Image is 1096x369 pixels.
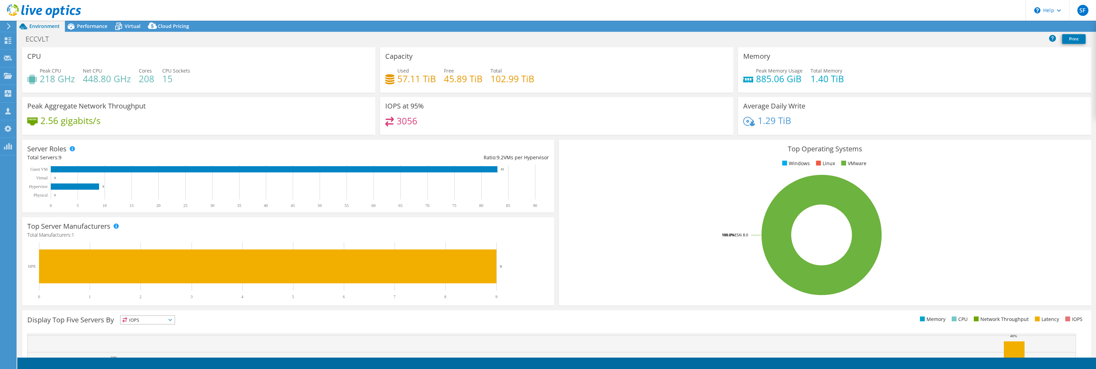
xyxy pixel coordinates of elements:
[491,75,534,83] h4: 102.99 TiB
[500,264,502,268] text: 9
[89,294,91,299] text: 1
[1033,315,1059,323] li: Latency
[158,23,189,29] span: Cloud Pricing
[237,203,241,208] text: 35
[491,67,502,74] span: Total
[1077,5,1088,16] span: SF
[343,294,345,299] text: 6
[394,294,396,299] text: 7
[425,203,429,208] text: 70
[139,75,154,83] h4: 208
[397,67,409,74] span: Used
[292,294,294,299] text: 5
[318,203,322,208] text: 50
[371,203,376,208] text: 60
[1010,334,1017,338] text: 46%
[162,67,190,74] span: CPU Sockets
[38,294,40,299] text: 0
[533,203,537,208] text: 90
[444,294,446,299] text: 8
[139,67,152,74] span: Cores
[398,203,402,208] text: 65
[156,203,161,208] text: 20
[385,102,424,110] h3: IOPS at 95%
[497,154,504,161] span: 9.2
[27,102,146,110] h3: Peak Aggregate Network Throughput
[780,160,810,167] li: Windows
[918,315,945,323] li: Memory
[27,53,41,60] h3: CPU
[814,160,835,167] li: Linux
[210,203,214,208] text: 30
[241,294,243,299] text: 4
[27,154,288,161] div: Total Servers:
[479,203,483,208] text: 80
[756,75,803,83] h4: 885.06 GiB
[77,23,107,29] span: Performance
[291,203,295,208] text: 45
[183,203,187,208] text: 25
[288,154,549,161] div: Ratio: VMs per Hypervisor
[120,316,175,324] span: IOPS
[811,67,842,74] span: Total Memory
[29,184,48,189] text: Hypervisor
[27,231,549,239] h4: Total Manufacturers:
[264,203,268,208] text: 40
[54,176,56,180] text: 0
[83,67,102,74] span: Net CPU
[452,203,456,208] text: 75
[71,231,74,238] span: 1
[50,203,52,208] text: 0
[444,67,454,74] span: Free
[743,102,805,110] h3: Average Daily Write
[103,203,107,208] text: 10
[54,193,56,197] text: 0
[40,75,75,83] h4: 218 GHz
[397,117,417,125] h4: 3056
[29,23,60,29] span: Environment
[972,315,1029,323] li: Network Throughput
[59,154,61,161] span: 9
[564,145,1086,153] h3: Top Operating Systems
[191,294,193,299] text: 3
[77,203,79,208] text: 5
[840,160,866,167] li: VMware
[27,223,110,230] h3: Top Server Manufacturers
[33,193,48,198] text: Physical
[125,23,140,29] span: Virtual
[83,75,131,83] h4: 448.80 GHz
[1034,7,1040,13] svg: \n
[110,356,117,360] text: 33%
[22,35,59,43] h1: ECCVLT
[722,232,735,237] tspan: 100.0%
[385,53,413,60] h3: Capacity
[397,75,436,83] h4: 57.11 TiB
[495,294,497,299] text: 9
[30,167,48,172] text: Guest VM
[950,315,968,323] li: CPU
[40,117,100,124] h4: 2.56 gigabits/s
[735,232,748,237] tspan: ESXi 8.0
[139,294,142,299] text: 2
[501,168,504,171] text: 83
[758,117,791,124] h4: 1.29 TiB
[40,67,61,74] span: Peak CPU
[756,67,803,74] span: Peak Memory Usage
[129,203,134,208] text: 15
[444,75,483,83] h4: 45.89 TiB
[103,185,104,188] text: 9
[506,203,510,208] text: 85
[36,176,48,180] text: Virtual
[743,53,770,60] h3: Memory
[162,75,190,83] h4: 15
[1064,315,1083,323] li: IOPS
[811,75,844,83] h4: 1.40 TiB
[1062,34,1086,44] a: Print
[27,145,67,153] h3: Server Roles
[28,264,36,269] text: HPE
[345,203,349,208] text: 55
